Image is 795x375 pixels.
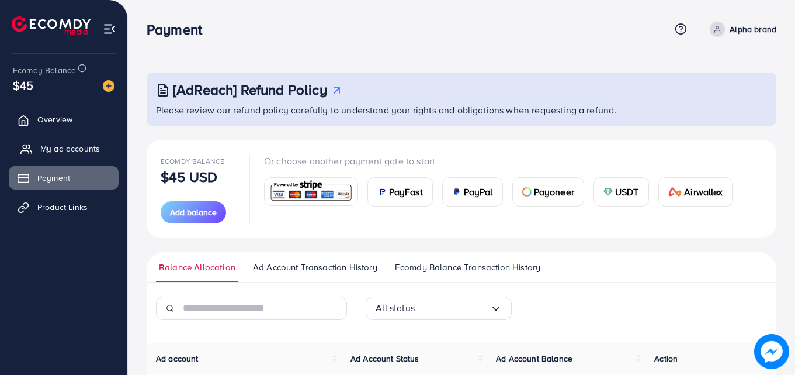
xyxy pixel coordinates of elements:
[103,22,116,36] img: menu
[37,201,88,213] span: Product Links
[376,299,415,317] span: All status
[173,81,327,98] h3: [AdReach] Refund Policy
[522,187,532,197] img: card
[389,185,423,199] span: PayFast
[603,187,613,197] img: card
[161,170,217,184] p: $45 USD
[730,22,776,36] p: Alpha brand
[654,353,678,364] span: Action
[156,103,769,117] p: Please review our refund policy carefully to understand your rights and obligations when requesti...
[442,177,503,207] a: cardPayPal
[37,113,72,125] span: Overview
[40,143,100,154] span: My ad accounts
[9,166,119,190] a: Payment
[366,297,512,320] div: Search for option
[593,177,649,207] a: cardUSDT
[705,22,776,37] a: Alpha brand
[658,177,733,207] a: cardAirwallex
[452,187,461,197] img: card
[264,177,358,206] a: card
[9,137,119,160] a: My ad accounts
[264,154,742,168] p: Or choose another payment gate to start
[13,77,33,94] span: $45
[268,179,354,204] img: card
[464,185,493,199] span: PayPal
[159,261,235,274] span: Balance Allocation
[668,187,682,197] img: card
[415,299,490,317] input: Search for option
[103,80,114,92] img: image
[350,353,419,364] span: Ad Account Status
[367,177,433,207] a: cardPayFast
[161,156,224,166] span: Ecomdy Balance
[156,353,199,364] span: Ad account
[615,185,639,199] span: USDT
[12,16,91,35] img: logo
[512,177,584,207] a: cardPayoneer
[9,195,119,219] a: Product Links
[13,64,76,76] span: Ecomdy Balance
[534,185,574,199] span: Payoneer
[684,185,723,199] span: Airwallex
[377,187,387,197] img: card
[395,261,540,274] span: Ecomdy Balance Transaction History
[9,108,119,131] a: Overview
[253,261,377,274] span: Ad Account Transaction History
[161,201,226,223] button: Add balance
[755,335,789,369] img: image
[147,21,211,38] h3: Payment
[170,207,217,218] span: Add balance
[496,353,572,364] span: Ad Account Balance
[37,172,70,184] span: Payment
